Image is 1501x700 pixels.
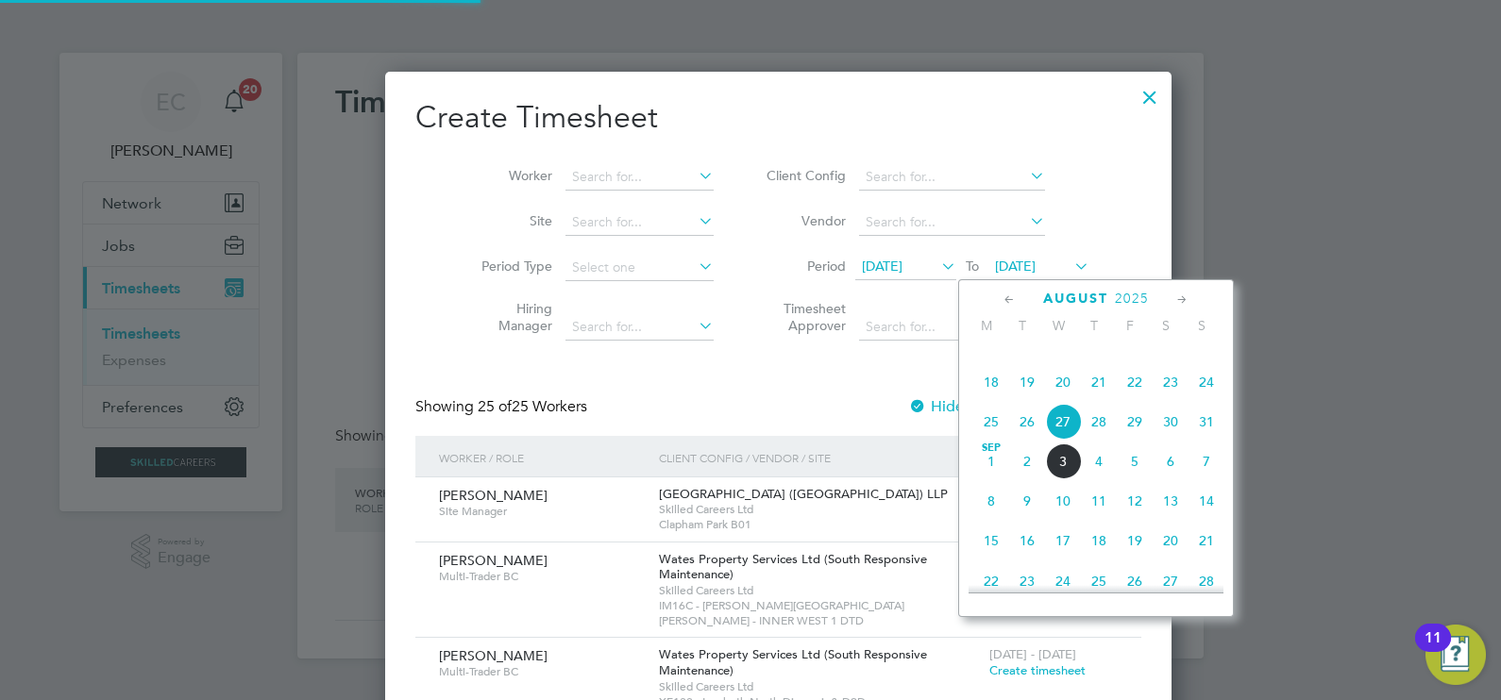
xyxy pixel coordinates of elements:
span: Multi-Trader BC [439,569,645,584]
span: 2025 [1115,291,1149,307]
span: 22 [973,563,1009,599]
span: 4 [1081,443,1117,479]
span: 24 [1045,563,1081,599]
span: 2 [1009,443,1045,479]
span: 27 [1045,404,1081,440]
div: 11 [1425,638,1442,662]
span: 23 [1153,364,1189,400]
span: S [1184,317,1220,334]
span: Create timesheet [989,662,1086,678]
span: 17 [1045,523,1081,558]
span: 19 [1009,364,1045,400]
span: 5 [1117,443,1153,479]
span: 20 [1153,523,1189,558]
label: Hiring Manager [467,300,552,334]
label: Client Config [761,167,846,184]
span: August [1043,291,1108,307]
span: 22 [1117,364,1153,400]
span: 9 [1009,483,1045,519]
div: Client Config / Vendor / Site [654,436,985,479]
span: 25 [1081,563,1117,599]
span: [PERSON_NAME] [439,647,548,664]
span: 27 [1153,563,1189,599]
span: 14 [1189,483,1224,519]
span: 26 [1117,563,1153,599]
input: Search for... [859,314,1045,341]
span: T [1076,317,1112,334]
h2: Create Timesheet [415,98,1141,138]
input: Search for... [565,209,714,236]
span: S [1148,317,1184,334]
button: Open Resource Center, 11 new notifications [1425,625,1486,685]
span: 16 [1009,523,1045,558]
span: 18 [1081,523,1117,558]
label: Site [467,212,552,229]
span: 7 [1189,443,1224,479]
span: 18 [973,364,1009,400]
span: 10 [1045,483,1081,519]
span: Skilled Careers Ltd [659,583,980,598]
span: Skilled Careers Ltd [659,679,980,694]
span: 24 [1189,364,1224,400]
span: 21 [1081,364,1117,400]
span: Site Manager [439,504,645,519]
label: Period [761,258,846,275]
input: Search for... [565,314,714,341]
span: 3 [1045,443,1081,479]
label: Hide created timesheets [908,397,1100,416]
span: [DATE] [995,258,1036,275]
span: 25 of [478,397,512,416]
span: Clapham Park B01 [659,517,980,532]
label: Period Type [467,258,552,275]
span: 25 [973,404,1009,440]
span: 28 [1081,404,1117,440]
span: 6 [1153,443,1189,479]
div: Showing [415,397,591,417]
span: 31 [1189,404,1224,440]
span: Wates Property Services Ltd (South Responsive Maintenance) [659,551,927,583]
span: 12 [1117,483,1153,519]
span: Skilled Careers Ltd [659,502,980,517]
label: Worker [467,167,552,184]
span: 26 [1009,404,1045,440]
span: Sep [973,443,1009,453]
span: [GEOGRAPHIC_DATA] ([GEOGRAPHIC_DATA]) LLP [659,486,948,502]
span: 30 [1153,404,1189,440]
input: Search for... [565,164,714,191]
span: 1 [973,443,1009,479]
span: 28 [1189,563,1224,599]
label: Timesheet Approver [761,300,846,334]
span: T [1004,317,1040,334]
span: IM16C - [PERSON_NAME][GEOGRAPHIC_DATA][PERSON_NAME] - INNER WEST 1 DTD [659,598,980,627]
span: 20 [1045,364,1081,400]
input: Search for... [859,209,1045,236]
span: [PERSON_NAME] [439,552,548,569]
span: 19 [1117,523,1153,558]
span: [DATE] - [DATE] [989,646,1076,662]
span: [PERSON_NAME] [439,487,548,504]
span: 11 [1081,483,1117,519]
span: [DATE] [862,258,902,275]
span: 25 Workers [478,397,587,416]
span: F [1112,317,1148,334]
span: M [969,317,1004,334]
input: Search for... [859,164,1045,191]
span: 15 [973,523,1009,558]
span: To [960,254,985,278]
span: Multi-Trader BC [439,664,645,679]
input: Select one [565,255,714,281]
span: Wates Property Services Ltd (South Responsive Maintenance) [659,646,927,678]
span: 23 [1009,563,1045,599]
span: 8 [973,483,1009,519]
span: 13 [1153,483,1189,519]
span: 29 [1117,404,1153,440]
span: W [1040,317,1076,334]
span: 21 [1189,523,1224,558]
label: Vendor [761,212,846,229]
div: Worker / Role [434,436,654,479]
